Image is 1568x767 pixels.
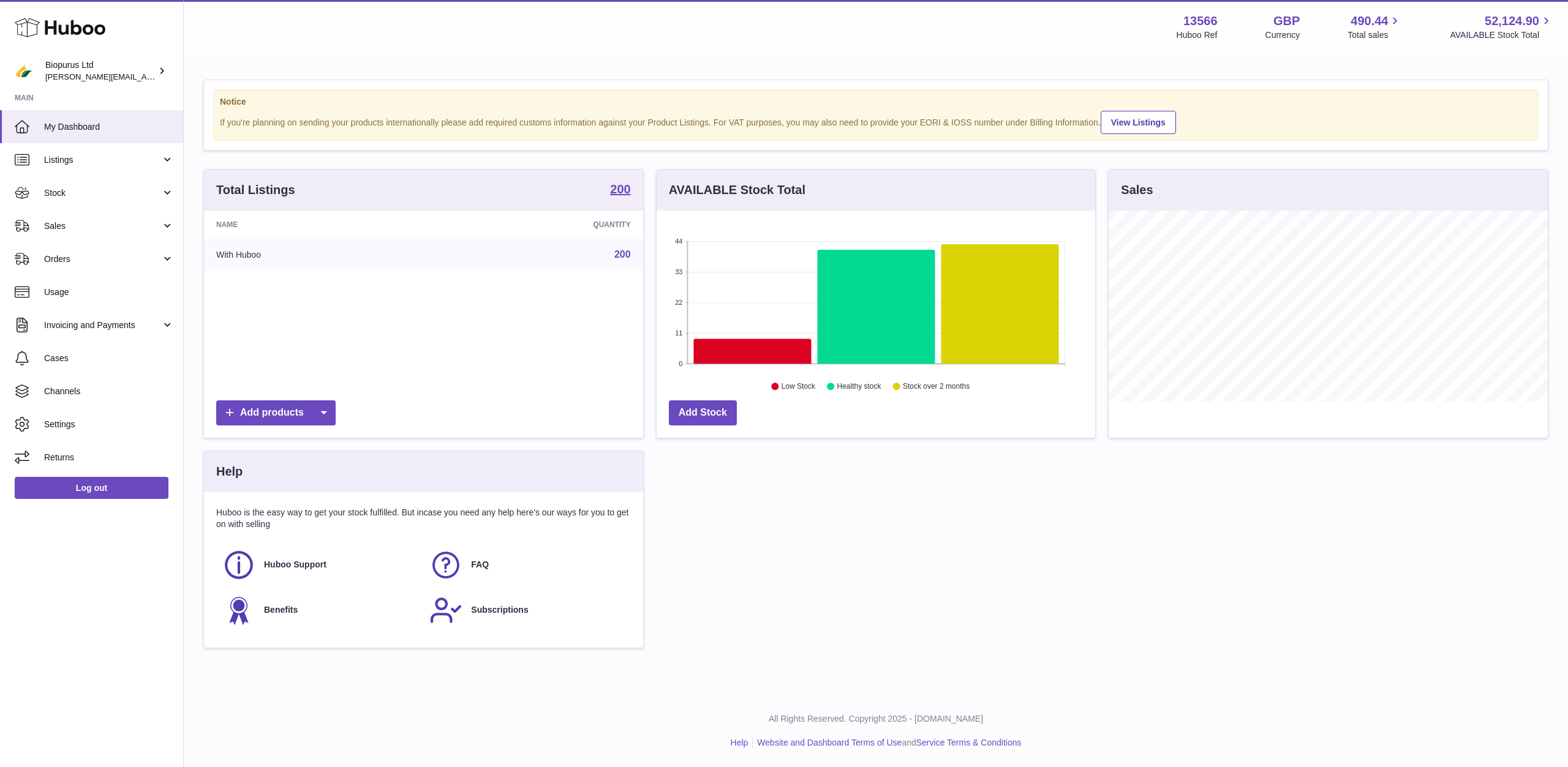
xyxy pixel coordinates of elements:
[44,452,174,463] span: Returns
[44,320,161,331] span: Invoicing and Payments
[782,383,816,391] text: Low Stock
[669,400,737,425] a: Add Stock
[837,383,881,391] text: Healthy stock
[610,183,630,198] a: 200
[679,360,682,367] text: 0
[204,239,435,271] td: With Huboo
[675,299,682,306] text: 22
[1347,29,1402,41] span: Total sales
[1485,13,1539,29] span: 52,124.90
[44,121,174,133] span: My Dashboard
[44,286,174,298] span: Usage
[44,220,161,232] span: Sales
[220,109,1532,134] div: If you're planning on sending your products internationally please add required customs informati...
[471,604,528,616] span: Subscriptions
[44,353,174,364] span: Cases
[204,211,435,239] th: Name
[1347,13,1402,41] a: 490.44 Total sales
[264,559,326,571] span: Huboo Support
[675,238,682,245] text: 44
[1121,182,1153,198] h3: Sales
[15,62,33,80] img: peter@biopurus.co.uk
[45,72,246,81] span: [PERSON_NAME][EMAIL_ADDRESS][DOMAIN_NAME]
[216,463,243,480] h3: Help
[194,713,1558,725] p: All Rights Reserved. Copyright 2025 - [DOMAIN_NAME]
[222,548,417,582] a: Huboo Support
[216,400,336,425] a: Add products
[216,182,295,198] h3: Total Listings
[1450,29,1553,41] span: AVAILABLE Stock Total
[1450,13,1553,41] a: 52,124.90 AVAILABLE Stock Total
[1101,111,1176,134] a: View Listings
[44,419,174,430] span: Settings
[614,249,631,260] a: 200
[1351,13,1388,29] span: 490.44
[429,594,624,627] a: Subscriptions
[222,594,417,627] a: Benefits
[264,604,298,616] span: Benefits
[45,59,156,83] div: Biopurus Ltd
[216,507,631,530] p: Huboo is the easy way to get your stock fulfilled. But incase you need any help here's our ways f...
[44,154,161,166] span: Listings
[44,187,161,199] span: Stock
[429,548,624,582] a: FAQ
[15,477,168,499] a: Log out
[471,559,489,571] span: FAQ
[1177,29,1218,41] div: Huboo Ref
[669,182,805,198] h3: AVAILABLE Stock Total
[610,183,630,195] strong: 200
[1273,13,1300,29] strong: GBP
[1265,29,1300,41] div: Currency
[44,253,161,265] span: Orders
[916,738,1022,747] a: Service Terms & Conditions
[1183,13,1218,29] strong: 13566
[675,329,682,337] text: 11
[675,268,682,275] text: 33
[220,96,1532,108] strong: Notice
[903,383,970,391] text: Stock over 2 months
[44,386,174,397] span: Channels
[435,211,643,239] th: Quantity
[731,738,748,747] a: Help
[753,737,1021,749] li: and
[757,738,902,747] a: Website and Dashboard Terms of Use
